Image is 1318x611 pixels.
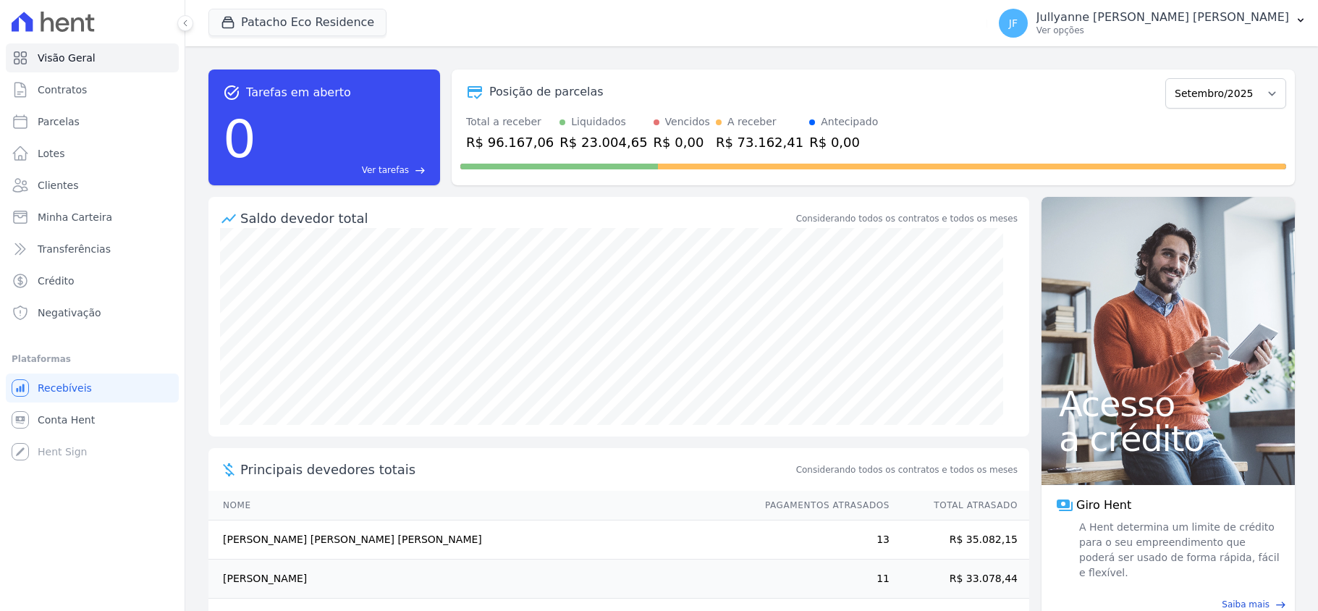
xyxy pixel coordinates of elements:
[246,84,351,101] span: Tarefas em aberto
[38,83,87,97] span: Contratos
[890,491,1029,521] th: Total Atrasado
[571,114,626,130] div: Liquidados
[38,305,101,320] span: Negativação
[415,165,426,176] span: east
[796,212,1018,225] div: Considerando todos os contratos e todos os meses
[1050,598,1286,611] a: Saiba mais east
[1009,18,1018,28] span: JF
[6,171,179,200] a: Clientes
[38,274,75,288] span: Crédito
[38,381,92,395] span: Recebíveis
[751,560,890,599] td: 11
[654,132,710,152] div: R$ 0,00
[362,164,409,177] span: Ver tarefas
[727,114,777,130] div: A receber
[6,75,179,104] a: Contratos
[466,132,554,152] div: R$ 96.167,06
[1059,387,1277,421] span: Acesso
[38,242,111,256] span: Transferências
[466,114,554,130] div: Total a receber
[12,350,173,368] div: Plataformas
[6,43,179,72] a: Visão Geral
[890,560,1029,599] td: R$ 33.078,44
[890,521,1029,560] td: R$ 35.082,15
[223,84,240,101] span: task_alt
[262,164,426,177] a: Ver tarefas east
[240,460,793,479] span: Principais devedores totais
[38,51,96,65] span: Visão Geral
[223,101,256,177] div: 0
[665,114,710,130] div: Vencidos
[38,178,78,193] span: Clientes
[1076,520,1280,581] span: A Hent determina um limite de crédito para o seu empreendimento que poderá ser usado de forma ráp...
[1222,598,1270,611] span: Saiba mais
[1076,497,1131,514] span: Giro Hent
[6,235,179,264] a: Transferências
[1059,421,1277,456] span: a crédito
[6,405,179,434] a: Conta Hent
[6,374,179,403] a: Recebíveis
[208,9,386,36] button: Patacho Eco Residence
[38,146,65,161] span: Lotes
[1036,25,1289,36] p: Ver opções
[796,463,1018,476] span: Considerando todos os contratos e todos os meses
[1275,599,1286,610] span: east
[987,3,1318,43] button: JF Jullyanne [PERSON_NAME] [PERSON_NAME] Ver opções
[208,521,751,560] td: [PERSON_NAME] [PERSON_NAME] [PERSON_NAME]
[6,107,179,136] a: Parcelas
[716,132,803,152] div: R$ 73.162,41
[751,521,890,560] td: 13
[6,203,179,232] a: Minha Carteira
[38,114,80,129] span: Parcelas
[38,413,95,427] span: Conta Hent
[751,491,890,521] th: Pagamentos Atrasados
[6,266,179,295] a: Crédito
[208,491,751,521] th: Nome
[809,132,878,152] div: R$ 0,00
[6,139,179,168] a: Lotes
[1036,10,1289,25] p: Jullyanne [PERSON_NAME] [PERSON_NAME]
[821,114,878,130] div: Antecipado
[208,560,751,599] td: [PERSON_NAME]
[6,298,179,327] a: Negativação
[38,210,112,224] span: Minha Carteira
[240,208,793,228] div: Saldo devedor total
[559,132,647,152] div: R$ 23.004,65
[489,83,604,101] div: Posição de parcelas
